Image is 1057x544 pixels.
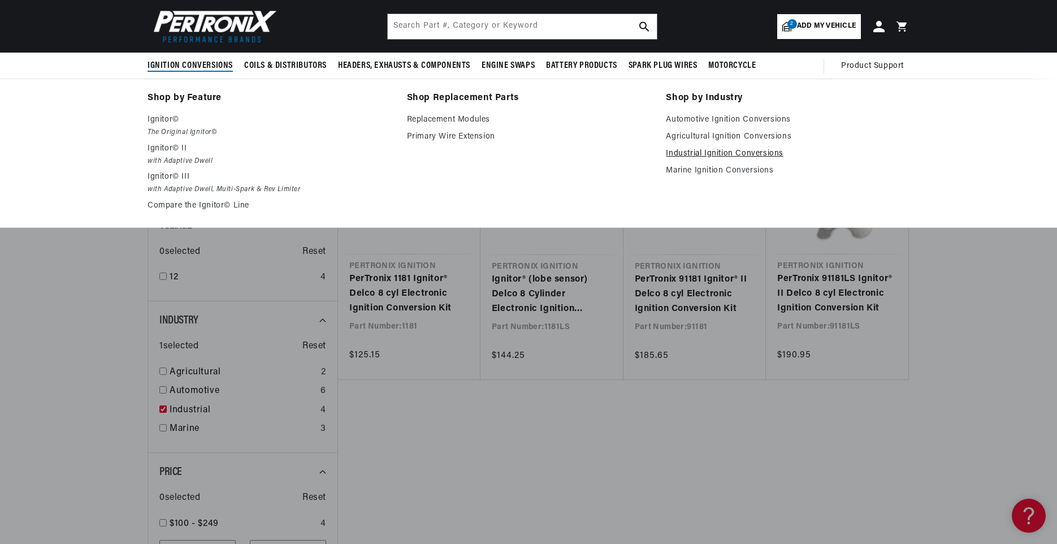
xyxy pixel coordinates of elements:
summary: Spark Plug Wires [623,53,703,79]
a: Shop by Industry [666,90,909,106]
span: Coils & Distributors [244,60,327,72]
a: Industrial Ignition Conversions [666,147,909,161]
span: Headers, Exhausts & Components [338,60,470,72]
span: Add my vehicle [797,21,856,32]
div: 6 [320,384,326,399]
span: 0 selected [159,245,200,260]
a: 12 [170,270,316,285]
div: 4 [320,403,326,418]
input: Search Part #, Category or Keyword [388,14,657,39]
a: PerTronix 1181 Ignitor® Delco 8 cyl Electronic Ignition Conversion Kit [349,272,469,316]
a: Ignitor© III with Adaptive Dwell, Multi-Spark & Rev Limiter [148,170,391,196]
a: PerTronix 91181LS Ignitor® II Delco 8 cyl Electronic Ignition Conversion Kit [777,272,897,316]
span: 2 [787,19,797,29]
span: $100 - $249 [170,519,219,528]
span: Engine Swaps [482,60,535,72]
a: Automotive [170,384,316,399]
summary: Engine Swaps [476,53,540,79]
a: Ignitor© II with Adaptive Dwell [148,142,391,167]
a: Marine Ignition Conversions [666,164,909,178]
a: Shop by Feature [148,90,391,106]
a: Automotive Ignition Conversions [666,113,909,127]
a: Replacement Modules [407,113,651,127]
summary: Motorcycle [703,53,761,79]
a: Agricultural [170,365,317,380]
summary: Coils & Distributors [239,53,332,79]
span: Reset [302,339,326,354]
a: 2Add my vehicle [777,14,861,39]
span: 1 selected [159,339,198,354]
span: Motorcycle [708,60,756,72]
a: Marine [170,422,316,437]
summary: Product Support [841,53,909,80]
div: 3 [320,422,326,437]
p: Ignitor© III [148,170,391,184]
span: Price [159,467,182,478]
p: Ignitor© II [148,142,391,156]
p: Ignitor© [148,113,391,127]
span: Reset [302,245,326,260]
em: with Adaptive Dwell, Multi-Spark & Rev Limiter [148,184,391,196]
a: Primary Wire Extension [407,130,651,144]
div: 4 [320,517,326,532]
em: The Original Ignitor© [148,127,391,139]
summary: Headers, Exhausts & Components [332,53,476,79]
span: Battery Products [546,60,617,72]
div: 2 [321,365,326,380]
span: Reset [302,491,326,506]
img: Pertronix [148,7,278,46]
span: Industry [159,315,198,326]
a: Ignitor© The Original Ignitor© [148,113,391,139]
button: search button [632,14,657,39]
a: Compare the Ignitor© Line [148,199,391,213]
span: Ignition Conversions [148,60,233,72]
a: Agricultural Ignition Conversions [666,130,909,144]
a: Industrial [170,403,316,418]
span: Spark Plug Wires [629,60,698,72]
summary: Ignition Conversions [148,53,239,79]
span: 0 selected [159,491,200,506]
a: PerTronix 91181 Ignitor® II Delco 8 cyl Electronic Ignition Conversion Kit [635,273,755,316]
span: Product Support [841,60,904,72]
a: Shop Replacement Parts [407,90,651,106]
summary: Battery Products [540,53,623,79]
div: 4 [320,270,326,285]
a: Ignitor® (lobe sensor) Delco 8 Cylinder Electronic Ignition Conversion Kit [492,273,612,316]
em: with Adaptive Dwell [148,156,391,167]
